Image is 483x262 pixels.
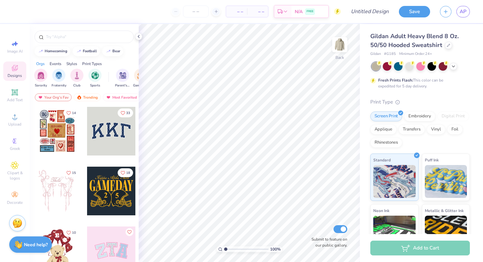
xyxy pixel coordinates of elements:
[63,168,79,177] button: Like
[126,171,130,175] span: 18
[82,61,102,67] div: Print Types
[133,69,148,88] button: filter button
[370,138,402,148] div: Rhinestones
[384,51,396,57] span: # G185
[102,46,123,56] button: bear
[73,83,80,88] span: Club
[52,69,66,88] button: filter button
[370,51,381,57] span: Gildan
[52,69,66,88] div: filter for Fraternity
[76,49,81,53] img: trend_line.gif
[404,111,435,121] div: Embroidery
[34,46,70,56] button: homecoming
[91,72,99,79] img: Sports Image
[370,125,397,134] div: Applique
[50,61,61,67] div: Events
[34,69,47,88] div: filter for Sorority
[270,246,281,252] span: 100 %
[370,98,470,106] div: Print Type
[10,146,20,151] span: Greek
[456,6,470,17] a: AP
[38,95,43,100] img: most_fav.gif
[373,156,391,163] span: Standard
[447,125,463,134] div: Foil
[308,236,347,248] label: Submit to feature on our public gallery.
[115,83,130,88] span: Parent's Weekend
[7,97,23,103] span: Add Text
[425,156,439,163] span: Puff Ink
[112,49,120,53] div: bear
[45,34,129,40] input: Try "Alpha"
[38,49,43,53] img: trend_line.gif
[295,8,303,15] span: N/A
[118,168,133,177] button: Like
[378,77,459,89] div: This color can be expedited for 5 day delivery.
[137,72,145,79] img: Game Day Image
[437,111,469,121] div: Digital Print
[427,125,445,134] div: Vinyl
[72,171,76,175] span: 15
[425,165,467,198] img: Puff Ink
[126,111,130,115] span: 33
[115,69,130,88] button: filter button
[77,95,82,100] img: trending.gif
[373,216,416,249] img: Neon Ink
[88,69,102,88] button: filter button
[3,170,26,181] span: Clipart & logos
[8,73,22,78] span: Designs
[251,8,264,15] span: – –
[106,49,111,53] img: trend_line.gif
[115,69,130,88] div: filter for Parent's Weekend
[373,165,416,198] img: Standard
[230,8,243,15] span: – –
[118,108,133,117] button: Like
[90,83,100,88] span: Sports
[55,72,62,79] img: Fraternity Image
[45,49,67,53] div: homecoming
[73,72,80,79] img: Club Image
[119,72,126,79] img: Parent's Weekend Image
[346,5,394,18] input: Untitled Design
[37,72,45,79] img: Sorority Image
[373,207,389,214] span: Neon Ink
[7,200,23,205] span: Decorate
[72,111,76,115] span: 14
[106,95,111,100] img: most_fav.gif
[63,108,79,117] button: Like
[34,69,47,88] button: filter button
[335,55,344,60] div: Back
[460,8,467,15] span: AP
[24,242,48,248] strong: Need help?
[425,207,464,214] span: Metallic & Glitter Ink
[370,32,459,49] span: Gildan Adult Heavy Blend 8 Oz. 50/50 Hooded Sweatshirt
[126,228,133,236] button: Like
[133,69,148,88] div: filter for Game Day
[72,231,76,234] span: 10
[7,49,23,54] span: Image AI
[52,83,66,88] span: Fraternity
[88,69,102,88] div: filter for Sports
[370,111,402,121] div: Screen Print
[66,61,77,67] div: Styles
[307,9,313,14] span: FREE
[35,93,72,101] div: Your Org's Fav
[63,228,79,237] button: Like
[425,216,467,249] img: Metallic & Glitter Ink
[399,6,430,17] button: Save
[133,83,148,88] span: Game Day
[399,51,432,57] span: Minimum Order: 24 +
[73,46,100,56] button: football
[70,69,83,88] div: filter for Club
[74,93,101,101] div: Trending
[103,93,140,101] div: Most Favorited
[8,122,21,127] span: Upload
[83,49,97,53] div: football
[36,61,45,67] div: Orgs
[399,125,425,134] div: Transfers
[378,78,413,83] strong: Fresh Prints Flash:
[333,38,346,51] img: Back
[70,69,83,88] button: filter button
[183,6,209,17] input: – –
[35,83,47,88] span: Sorority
